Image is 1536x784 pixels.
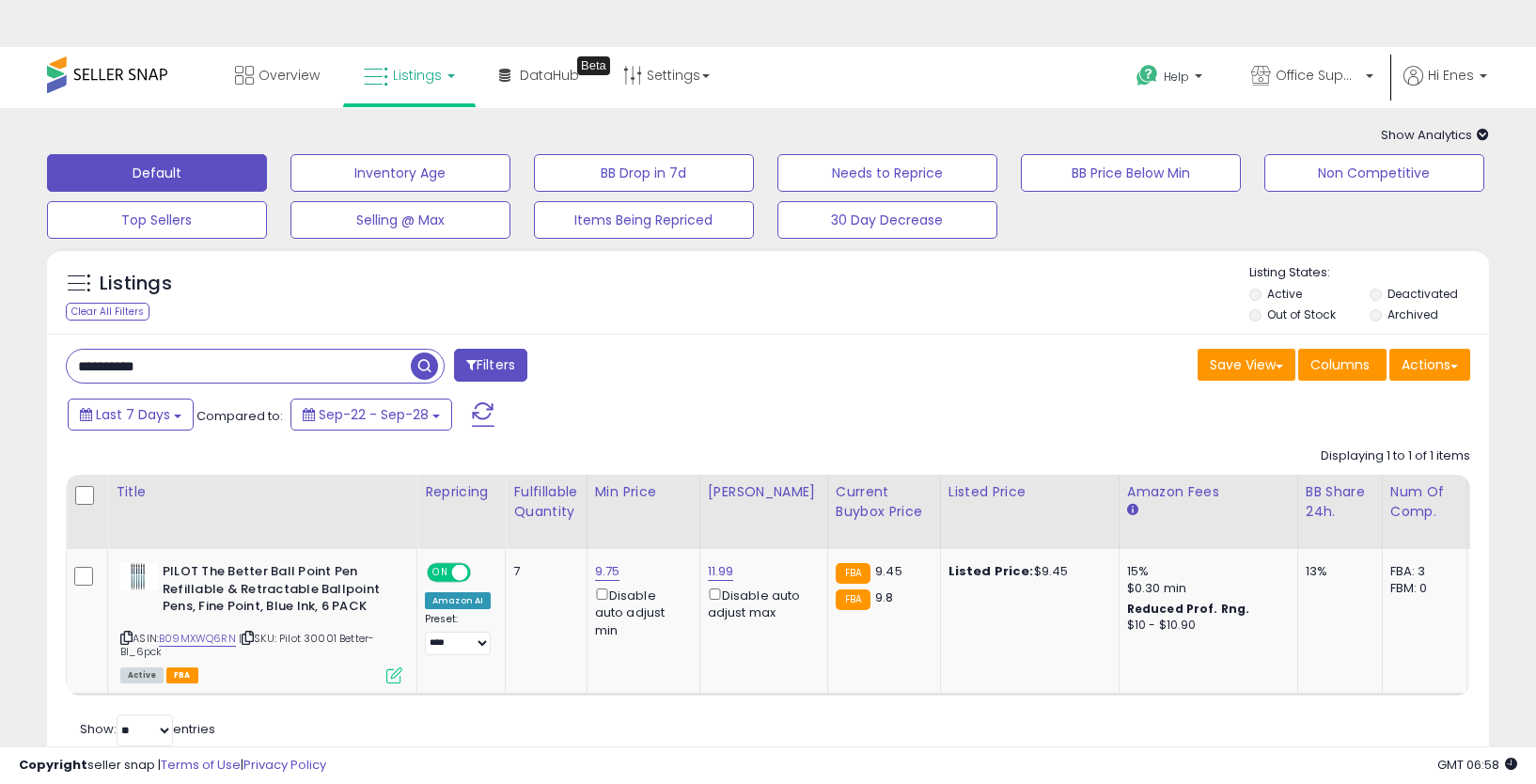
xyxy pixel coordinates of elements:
button: Actions [1389,349,1470,381]
div: Disable auto adjust max [708,585,813,621]
span: 9.45 [875,562,902,580]
button: BB Price Below Min [1021,154,1241,192]
a: Privacy Policy [243,756,326,774]
button: Items Being Repriced [534,201,754,239]
a: Listings [350,47,469,103]
div: Repricing [425,482,497,502]
div: 15% [1127,563,1283,580]
div: FBM: 0 [1390,580,1452,597]
span: Office Suppliers [1276,66,1360,85]
div: Current Buybox Price [836,482,933,522]
button: Selling @ Max [290,201,510,239]
div: seller snap | | [19,757,326,775]
a: Office Suppliers [1237,47,1387,108]
div: Clear All Filters [66,303,149,321]
a: B09MXWQ6RN [159,631,236,647]
div: BB Share 24h. [1306,482,1374,522]
div: Fulfillable Quantity [513,482,578,522]
i: Get Help [1136,64,1159,87]
span: ON [429,565,452,581]
span: All listings currently available for purchase on Amazon [120,667,164,683]
div: Num of Comp. [1390,482,1459,522]
span: Show: entries [80,720,215,738]
div: [PERSON_NAME] [708,482,820,502]
label: Archived [1387,306,1438,322]
button: Top Sellers [47,201,267,239]
label: Active [1267,286,1302,302]
div: $0.30 min [1127,580,1283,597]
button: Default [47,154,267,192]
label: Deactivated [1387,286,1458,302]
label: Out of Stock [1267,306,1336,322]
button: Columns [1298,349,1387,381]
span: Show Analytics [1381,126,1489,144]
button: Non Competitive [1264,154,1484,192]
div: $9.45 [948,563,1105,580]
div: FBA: 3 [1390,563,1452,580]
button: Inventory Age [290,154,510,192]
a: Overview [221,47,334,103]
span: Compared to: [196,407,283,425]
div: Title [116,482,409,502]
a: 11.99 [708,562,734,581]
div: Preset: [425,613,491,655]
a: Help [1121,50,1221,108]
div: Amazon AI [425,592,491,609]
small: Amazon Fees. [1127,502,1138,519]
strong: Copyright [19,756,87,774]
b: PILOT The Better Ball Point Pen Refillable & Retractable Ballpoint Pens, Fine Point, Blue Ink, 6 ... [163,563,391,620]
span: Hi Enes [1428,66,1474,85]
b: Listed Price: [948,562,1034,580]
a: 9.75 [595,562,620,581]
span: Help [1164,69,1189,85]
a: DataHub [485,47,593,103]
span: Last 7 Days [96,405,170,424]
button: 30 Day Decrease [777,201,997,239]
h5: Listings [100,271,172,297]
div: Min Price [595,482,692,502]
div: 13% [1306,563,1368,580]
small: FBA [836,589,870,610]
span: 2025-10-7 06:58 GMT [1437,756,1517,774]
button: Sep-22 - Sep-28 [290,399,452,431]
span: Sep-22 - Sep-28 [319,405,429,424]
button: Save View [1198,349,1295,381]
span: OFF [468,565,498,581]
span: Listings [393,66,442,85]
span: DataHub [520,66,579,85]
b: Reduced Prof. Rng. [1127,601,1250,617]
button: BB Drop in 7d [534,154,754,192]
div: 7 [513,563,572,580]
img: 41DWcmLYLTL._SL40_.jpg [120,563,158,590]
a: Terms of Use [161,756,241,774]
span: FBA [166,667,198,683]
a: Settings [609,47,724,103]
div: Tooltip anchor [577,56,610,75]
span: | SKU: Pilot 30001 Better-Bl_6pck [120,631,374,659]
div: $10 - $10.90 [1127,618,1283,634]
p: Listing States: [1249,264,1489,282]
button: Needs to Reprice [777,154,997,192]
span: Columns [1310,355,1370,374]
span: Overview [259,66,320,85]
div: Disable auto adjust min [595,585,685,639]
div: Amazon Fees [1127,482,1290,502]
button: Last 7 Days [68,399,194,431]
div: Listed Price [948,482,1111,502]
div: Displaying 1 to 1 of 1 items [1321,447,1470,465]
small: FBA [836,563,870,584]
a: Hi Enes [1403,66,1487,108]
button: Filters [454,349,527,382]
span: 9.8 [875,588,893,606]
div: ASIN: [120,563,402,682]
